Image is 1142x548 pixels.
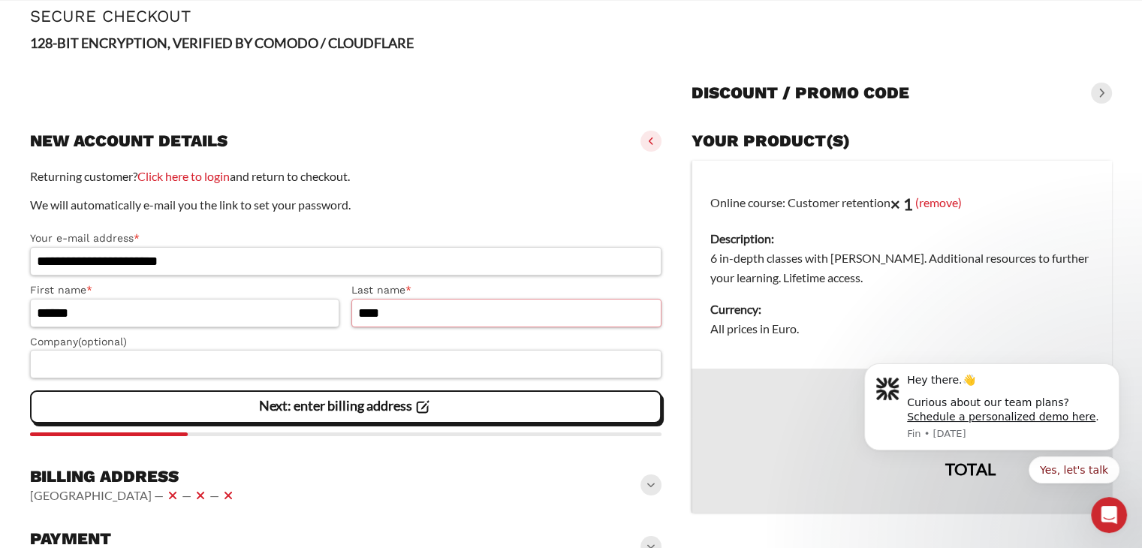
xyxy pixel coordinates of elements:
iframe: Intercom live chat [1091,497,1127,533]
dd: All prices in Euro. [710,319,1094,339]
p: We will automatically e-mail you the link to set your password. [30,195,661,215]
strong: × 1 [890,194,913,214]
vaadin-horizontal-layout: [GEOGRAPHIC_DATA] — — — [30,486,237,504]
td: Online course: Customer retention [692,161,1112,369]
h3: New account details [30,131,227,152]
label: Last name [351,282,661,299]
p: Returning customer? and return to checkout. [30,167,661,186]
a: (remove) [915,194,962,209]
th: Total [692,447,1014,513]
dt: Currency: [710,300,1094,319]
a: Click here to login [137,169,230,183]
iframe: Intercom notifications message [842,345,1142,540]
dd: 6 in-depth classes with [PERSON_NAME]. Additional resources to further your learning. Lifetime ac... [710,248,1094,288]
h3: Discount / promo code [692,83,909,104]
h3: Billing address [30,466,237,487]
th: Tax [692,418,1014,447]
h1: Secure Checkout [30,7,1112,26]
th: Subtotal [692,369,1014,418]
label: Company [30,333,661,351]
dt: Description: [710,229,1094,248]
vaadin-button: Next: enter billing address [30,390,661,423]
label: Your e-mail address [30,230,661,247]
label: First name [30,282,339,299]
strong: 128-BIT ENCRYPTION, VERIFIED BY COMODO / CLOUDFLARE [30,35,414,51]
span: (optional) [78,336,127,348]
